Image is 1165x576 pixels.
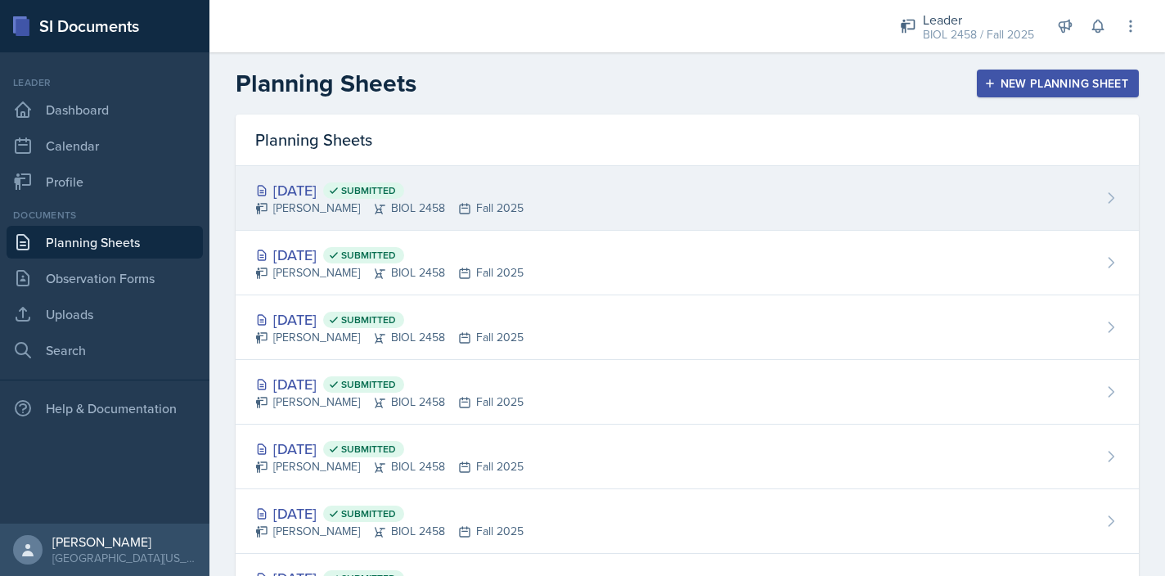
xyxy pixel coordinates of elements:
[236,166,1139,231] a: [DATE] Submitted [PERSON_NAME]BIOL 2458Fall 2025
[7,165,203,198] a: Profile
[255,373,524,395] div: [DATE]
[255,458,524,475] div: [PERSON_NAME] BIOL 2458 Fall 2025
[236,231,1139,295] a: [DATE] Submitted [PERSON_NAME]BIOL 2458Fall 2025
[7,226,203,259] a: Planning Sheets
[923,10,1034,29] div: Leader
[341,443,396,456] span: Submitted
[52,533,196,550] div: [PERSON_NAME]
[7,208,203,223] div: Documents
[341,313,396,326] span: Submitted
[255,394,524,411] div: [PERSON_NAME] BIOL 2458 Fall 2025
[7,334,203,367] a: Search
[236,115,1139,166] div: Planning Sheets
[341,507,396,520] span: Submitted
[255,523,524,540] div: [PERSON_NAME] BIOL 2458 Fall 2025
[255,179,524,201] div: [DATE]
[236,360,1139,425] a: [DATE] Submitted [PERSON_NAME]BIOL 2458Fall 2025
[7,262,203,295] a: Observation Forms
[255,438,524,460] div: [DATE]
[341,249,396,262] span: Submitted
[52,550,196,566] div: [GEOGRAPHIC_DATA][US_STATE]
[255,308,524,331] div: [DATE]
[7,392,203,425] div: Help & Documentation
[236,489,1139,554] a: [DATE] Submitted [PERSON_NAME]BIOL 2458Fall 2025
[236,425,1139,489] a: [DATE] Submitted [PERSON_NAME]BIOL 2458Fall 2025
[923,26,1034,43] div: BIOL 2458 / Fall 2025
[7,298,203,331] a: Uploads
[255,502,524,524] div: [DATE]
[987,77,1128,90] div: New Planning Sheet
[341,184,396,197] span: Submitted
[341,378,396,391] span: Submitted
[255,329,524,346] div: [PERSON_NAME] BIOL 2458 Fall 2025
[236,295,1139,360] a: [DATE] Submitted [PERSON_NAME]BIOL 2458Fall 2025
[236,69,416,98] h2: Planning Sheets
[255,244,524,266] div: [DATE]
[7,93,203,126] a: Dashboard
[255,200,524,217] div: [PERSON_NAME] BIOL 2458 Fall 2025
[7,129,203,162] a: Calendar
[977,70,1139,97] button: New Planning Sheet
[255,264,524,281] div: [PERSON_NAME] BIOL 2458 Fall 2025
[7,75,203,90] div: Leader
